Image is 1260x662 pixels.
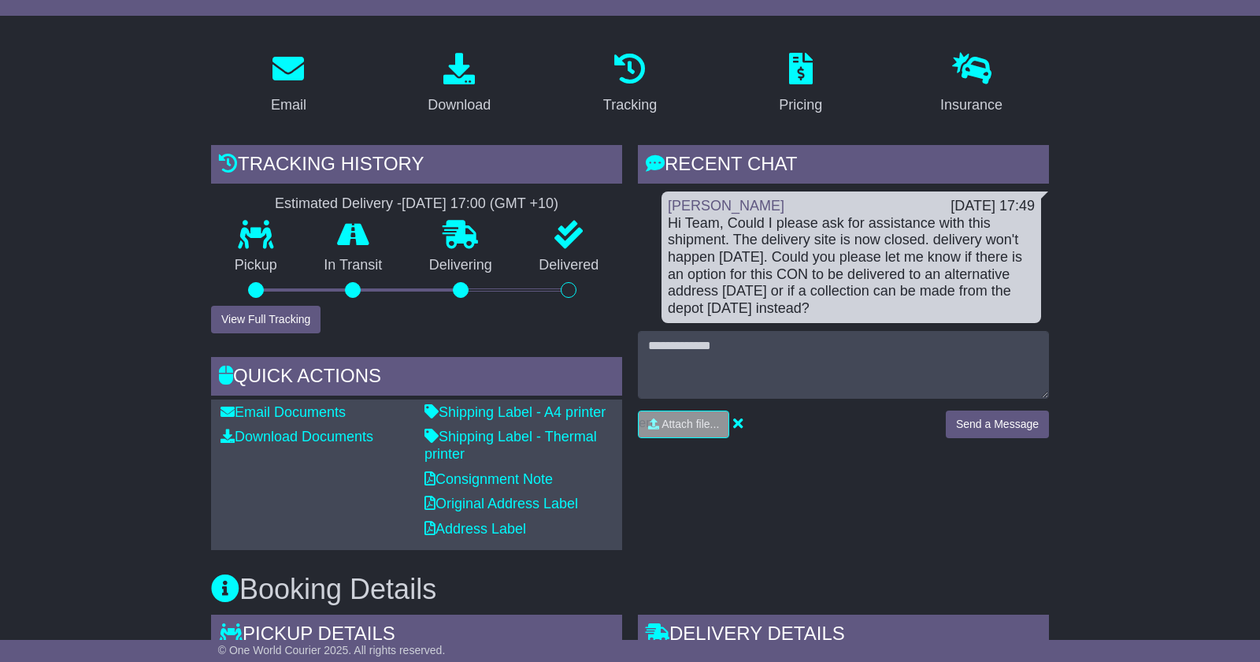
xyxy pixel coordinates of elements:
a: Pricing [769,47,832,121]
div: Pricing [779,95,822,116]
a: Address Label [424,521,526,537]
button: View Full Tracking [211,306,321,333]
a: [PERSON_NAME] [668,198,784,214]
a: Shipping Label - A4 printer [424,404,606,420]
a: Original Address Label [424,496,578,511]
div: Download [428,95,491,116]
a: Insurance [930,47,1013,121]
p: Delivered [516,257,623,274]
a: Email Documents [220,404,346,420]
a: Download [417,47,501,121]
div: Delivery Details [638,615,1049,657]
div: Pickup Details [211,615,622,657]
a: Consignment Note [424,471,553,487]
a: Shipping Label - Thermal printer [424,429,597,462]
a: Tracking [593,47,667,121]
h3: Booking Details [211,574,1049,605]
div: Estimated Delivery - [211,195,622,213]
button: Send a Message [946,411,1049,438]
p: Delivering [406,257,516,274]
div: Tracking history [211,145,622,188]
div: Insurance [940,95,1002,116]
div: [DATE] 17:49 [951,198,1035,215]
p: In Transit [301,257,406,274]
a: Download Documents [220,429,373,444]
div: Hi Team, Could I please ask for assistance with this shipment. The delivery site is now closed. d... [668,215,1035,318]
span: © One World Courier 2025. All rights reserved. [218,644,446,656]
a: Email [261,47,317,121]
div: [DATE] 17:00 (GMT +10) [402,195,558,213]
div: Tracking [603,95,657,116]
div: RECENT CHAT [638,145,1049,188]
div: Email [271,95,306,116]
p: Pickup [211,257,301,274]
div: Quick Actions [211,357,622,400]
